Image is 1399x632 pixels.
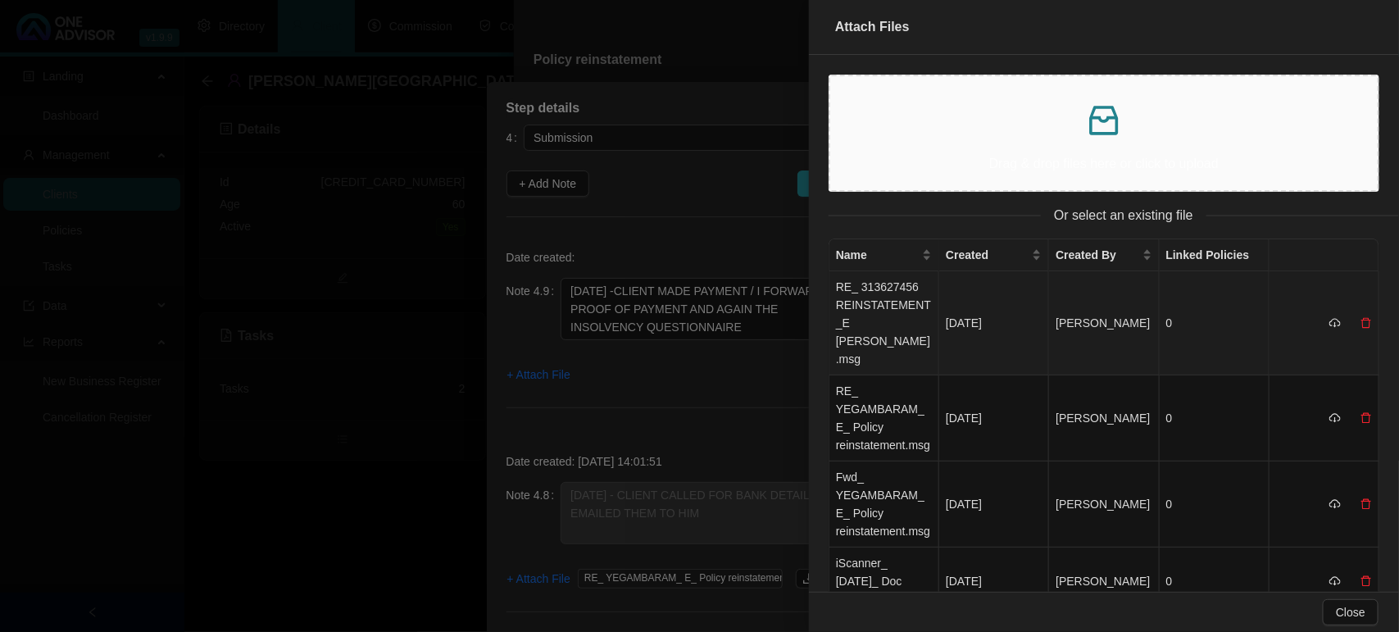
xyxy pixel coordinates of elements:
td: 0 [1160,461,1270,548]
th: Linked Policies [1160,239,1270,271]
span: cloud-download [1329,412,1341,424]
span: [PERSON_NAME] [1056,316,1150,330]
span: delete [1360,317,1372,329]
span: cloud-download [1329,575,1341,587]
td: [DATE] [939,271,1049,375]
td: [DATE] [939,375,1049,461]
span: cloud-download [1329,317,1341,329]
p: Drag & drop files here or click to upload [843,153,1365,174]
span: delete [1360,412,1372,424]
td: RE_ 313627456 REINSTATEMENT_E [PERSON_NAME].msg [829,271,939,375]
span: delete [1360,575,1372,587]
span: Attach Files [835,20,910,34]
span: [PERSON_NAME] [1056,411,1150,425]
span: Or select an existing file [1041,205,1206,225]
th: Name [829,239,939,271]
td: [DATE] [939,461,1049,548]
span: inbox [1084,101,1124,140]
span: inboxDrag & drop files here or click to upload [830,76,1378,190]
td: 0 [1160,548,1270,616]
th: Created By [1049,239,1159,271]
span: delete [1360,498,1372,510]
button: Close [1323,599,1379,625]
span: Created [946,246,1029,264]
td: 0 [1160,271,1270,375]
span: Created By [1056,246,1138,264]
span: cloud-download [1329,498,1341,510]
span: Name [836,246,919,264]
span: [PERSON_NAME] [1056,575,1150,588]
td: RE_ YEGAMBARAM_ E_ Policy reinstatement.msg [829,375,939,461]
span: [PERSON_NAME] [1056,498,1150,511]
td: [DATE] [939,548,1049,616]
td: 0 [1160,375,1270,461]
td: Fwd_ YEGAMBARAM_ E_ Policy reinstatement.msg [829,461,939,548]
td: iScanner_ [DATE]_ Doc 1.msg [829,548,939,616]
span: Close [1336,603,1365,621]
th: Created [939,239,1049,271]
